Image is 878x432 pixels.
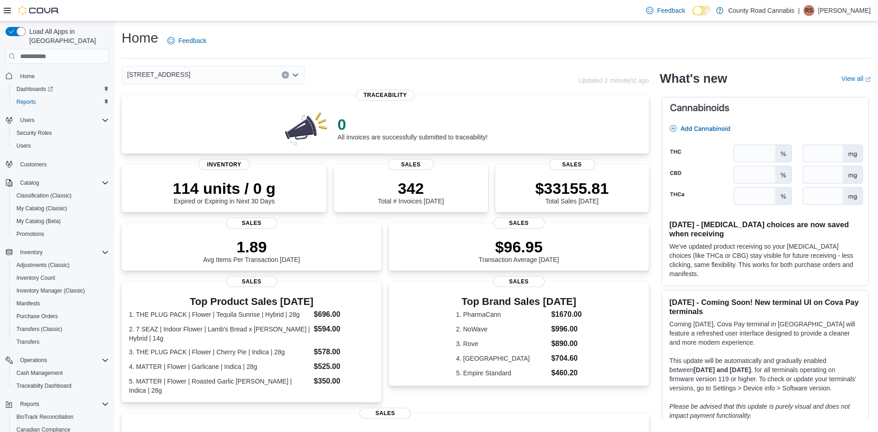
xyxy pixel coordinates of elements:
[20,161,47,168] span: Customers
[283,110,330,146] img: 0
[16,325,62,333] span: Transfers (Classic)
[16,230,44,238] span: Promotions
[551,353,582,364] dd: $704.60
[9,189,112,202] button: Classification (Classic)
[669,220,861,238] h3: [DATE] - [MEDICAL_DATA] choices are now saved when receiving
[203,238,300,263] div: Avg Items Per Transaction [DATE]
[16,159,50,170] a: Customers
[13,84,57,95] a: Dashboards
[803,5,814,16] div: RK Sohal
[865,77,871,82] svg: External link
[173,179,276,205] div: Expired or Expiring in Next 30 Days
[13,260,109,271] span: Adjustments (Classic)
[314,361,374,372] dd: $525.00
[13,368,109,379] span: Cash Management
[20,179,39,187] span: Catalog
[314,309,374,320] dd: $696.00
[728,5,794,16] p: County Road Cannabis
[16,382,71,389] span: Traceabilty Dashboard
[551,368,582,379] dd: $460.20
[9,310,112,323] button: Purchase Orders
[551,324,582,335] dd: $996.00
[9,284,112,297] button: Inventory Manager (Classic)
[13,298,43,309] a: Manifests
[16,70,109,81] span: Home
[13,229,109,240] span: Promotions
[13,190,75,201] a: Classification (Classic)
[16,115,38,126] button: Users
[694,366,751,373] strong: [DATE] and [DATE]
[9,379,112,392] button: Traceabilty Dashboard
[13,311,109,322] span: Purchase Orders
[551,338,582,349] dd: $890.00
[314,347,374,357] dd: $578.00
[479,238,559,263] div: Transaction Average [DATE]
[16,129,52,137] span: Security Roles
[669,356,861,393] p: This update will be automatically and gradually enabled between , for all terminals operating on ...
[356,90,414,101] span: Traceability
[20,249,43,256] span: Inventory
[456,354,547,363] dt: 4. [GEOGRAPHIC_DATA]
[16,355,109,366] span: Operations
[16,300,40,307] span: Manifests
[314,376,374,387] dd: $350.00
[16,218,61,225] span: My Catalog (Beta)
[9,139,112,152] button: Users
[13,140,34,151] a: Users
[2,114,112,127] button: Users
[841,75,871,82] a: View allExternal link
[16,205,67,212] span: My Catalog (Classic)
[13,324,109,335] span: Transfers (Classic)
[127,69,190,80] span: [STREET_ADDRESS]
[456,339,547,348] dt: 3. Rove
[2,176,112,189] button: Catalog
[16,85,53,93] span: Dashboards
[13,229,48,240] a: Promotions
[13,336,109,347] span: Transfers
[173,179,276,197] p: 114 units / 0 g
[292,71,299,79] button: Open list of options
[129,362,310,371] dt: 4. MATTER | Flower | Garlicane | Indica | 28g
[479,238,559,256] p: $96.95
[26,27,109,45] span: Load All Apps in [GEOGRAPHIC_DATA]
[16,247,109,258] span: Inventory
[2,246,112,259] button: Inventory
[13,260,73,271] a: Adjustments (Classic)
[13,84,109,95] span: Dashboards
[378,179,444,205] div: Total # Invoices [DATE]
[456,368,547,378] dt: 5. Empire Standard
[669,242,861,278] p: We've updated product receiving so your [MEDICAL_DATA] choices (like THCa or CBG) stay visible fo...
[13,368,66,379] a: Cash Management
[314,324,374,335] dd: $594.00
[9,411,112,423] button: BioTrack Reconciliation
[226,276,277,287] span: Sales
[16,115,109,126] span: Users
[578,77,649,84] p: Updated 1 minute(s) ago
[388,159,434,170] span: Sales
[9,83,112,96] a: Dashboards
[13,203,109,214] span: My Catalog (Classic)
[669,320,861,347] p: Coming [DATE], Cova Pay terminal in [GEOGRAPHIC_DATA] will feature a refreshed user interface des...
[9,96,112,108] button: Reports
[456,296,582,307] h3: Top Brand Sales [DATE]
[13,380,109,391] span: Traceabilty Dashboard
[13,272,109,283] span: Inventory Count
[549,159,595,170] span: Sales
[359,408,411,419] span: Sales
[13,96,109,107] span: Reports
[13,411,77,422] a: BioTrack Reconciliation
[13,380,75,391] a: Traceabilty Dashboard
[2,398,112,411] button: Reports
[16,338,39,346] span: Transfers
[129,347,310,357] dt: 3. THE PLUG PACK | Flower | Cherry Pie | Indica | 28g
[13,216,64,227] a: My Catalog (Beta)
[535,179,609,197] p: $33155.81
[16,399,43,410] button: Reports
[13,298,109,309] span: Manifests
[203,238,300,256] p: 1.89
[16,142,31,149] span: Users
[818,5,871,16] p: [PERSON_NAME]
[798,5,800,16] p: |
[20,117,34,124] span: Users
